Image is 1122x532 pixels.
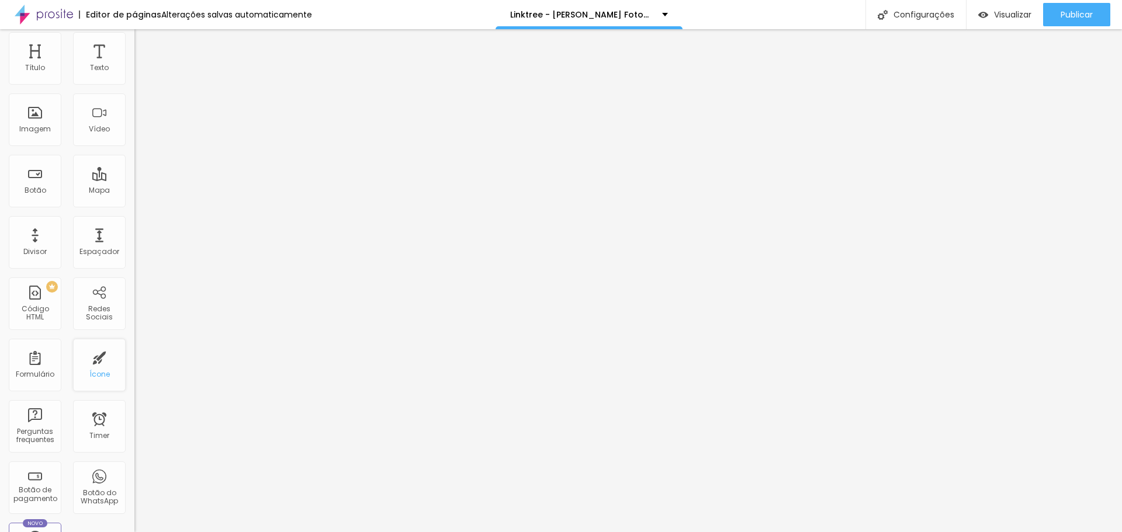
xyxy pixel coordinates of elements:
[19,125,51,133] div: Imagem
[994,10,1031,19] span: Visualizar
[25,64,45,72] div: Título
[76,305,122,322] div: Redes Sociais
[79,11,161,19] div: Editor de páginas
[76,489,122,506] div: Botão do WhatsApp
[16,370,54,378] div: Formulário
[79,248,119,256] div: Espaçador
[967,3,1043,26] button: Visualizar
[89,186,110,194] div: Mapa
[161,11,312,19] div: Alterações salvas automaticamente
[12,486,58,503] div: Botão de pagamento
[1043,3,1110,26] button: Publicar
[510,11,653,19] p: Linktree - [PERSON_NAME] Fotografia Autoral
[25,186,46,194] div: Botão
[90,64,109,72] div: Texto
[23,519,48,527] div: Novo
[12,427,58,444] div: Perguntas frequentes
[12,305,58,322] div: Código HTML
[89,125,110,133] div: Vídeo
[134,29,1122,532] iframe: Editor
[89,432,109,440] div: Timer
[978,10,988,20] img: view-1.svg
[89,370,110,378] div: Ícone
[23,248,47,256] div: Divisor
[1061,10,1093,19] span: Publicar
[878,10,888,20] img: Icone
